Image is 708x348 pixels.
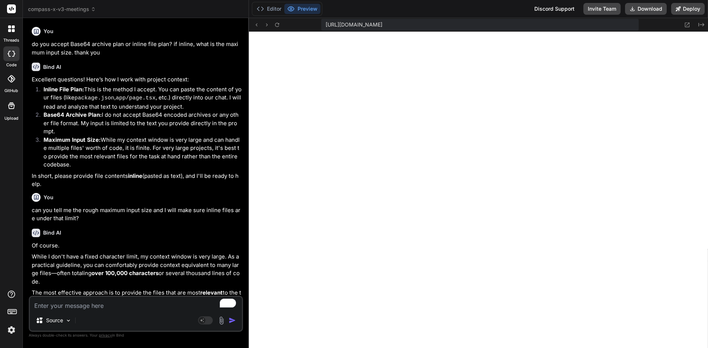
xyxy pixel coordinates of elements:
[32,40,242,57] p: do you accept Base64 archive plan or inline file plan? if inline, what is the maximum input size....
[44,111,102,118] strong: Base64 Archive Plan:
[46,317,63,324] p: Source
[44,194,53,201] h6: You
[32,289,242,322] p: The most effective approach is to provide the files that are most to the task you want me to perf...
[5,324,18,336] img: settings
[249,32,708,348] iframe: To enrich screen reader interactions, please activate Accessibility in Grammarly extension settings
[3,37,19,43] label: threads
[530,3,579,15] div: Discord Support
[200,289,223,296] strong: relevant
[44,28,53,35] h6: You
[30,297,242,310] textarea: To enrich screen reader interactions, please activate Accessibility in Grammarly extension settings
[43,63,61,71] h6: Bind AI
[44,136,242,169] p: While my context window is very large and can handle multiple files' worth of code, it is finite....
[326,21,382,28] span: [URL][DOMAIN_NAME]
[254,4,284,14] button: Editor
[284,4,320,14] button: Preview
[32,172,242,189] p: In short, please provide file contents (pasted as text), and I'll be ready to help.
[6,62,17,68] label: code
[44,111,242,136] p: I do not accept Base64 encoded archives or any other file format. My input is limited to the text...
[28,6,96,13] span: compass-x-v3-meetings
[32,206,242,223] p: can you tell me the rough maximum input size and I will make sure inline files are under that limit?
[91,270,159,277] strong: over 100,000 characters
[4,88,18,94] label: GitHub
[128,172,142,179] strong: inline
[44,136,101,143] strong: Maximum Input Size:
[32,242,242,250] p: Of course.
[32,253,242,286] p: While I don't have a fixed character limit, my context window is very large. As a practical guide...
[583,3,621,15] button: Invite Team
[625,3,667,15] button: Download
[229,317,236,324] img: icon
[32,75,242,84] p: Excellent questions! Here’s how I work with project context:
[99,333,112,337] span: privacy
[217,316,226,325] img: attachment
[116,95,156,101] code: app/page.tsx
[43,229,61,236] h6: Bind AI
[65,317,72,324] img: Pick Models
[44,86,84,93] strong: Inline File Plan:
[29,332,243,339] p: Always double-check its answers. Your in Bind
[44,85,242,111] p: This is the method I accept. You can paste the content of your files (like , , etc.) directly int...
[671,3,705,15] button: Deploy
[4,115,18,122] label: Upload
[74,95,114,101] code: package.json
